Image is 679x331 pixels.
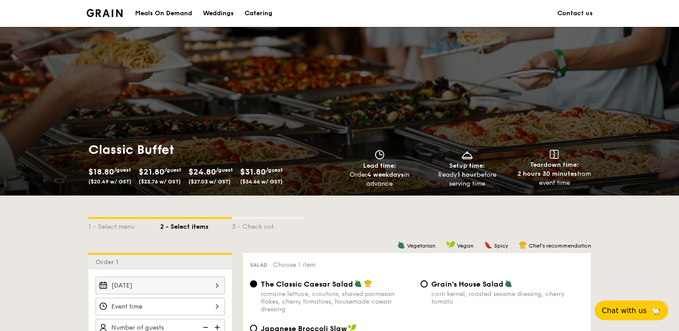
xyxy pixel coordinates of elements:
[160,219,232,231] div: 2 - Select items
[529,243,591,249] span: Chef's recommendation
[519,241,527,249] img: icon-chef-hat.a58ddaea.svg
[407,243,435,249] span: Vegetarian
[457,243,473,249] span: Vegan
[367,171,404,179] strong: 4 weekdays
[139,179,181,185] span: ($23.76 w/ GST)
[504,279,513,287] img: icon-vegetarian.fe4039eb.svg
[650,305,661,316] span: 🦙
[364,279,372,287] img: icon-chef-hat.a58ddaea.svg
[250,280,257,287] input: The Classic Caesar Saladromaine lettuce, croutons, shaved parmesan flakes, cherry tomatoes, house...
[484,241,492,249] img: icon-spicy.37a8142b.svg
[431,280,504,288] span: Grain's House Salad
[266,167,283,173] span: /guest
[88,219,160,231] div: 1 - Select menu
[517,170,577,178] strong: 2 hours 30 minutes
[139,167,164,177] span: $21.80
[514,170,595,187] div: from event time
[188,167,216,177] span: $24.80
[427,170,507,188] div: Ready before serving time
[88,167,114,177] span: $18.80
[188,179,231,185] span: ($27.03 w/ GST)
[595,301,668,320] button: Chat with us🦙
[530,161,579,169] span: Teardown time:
[96,258,122,266] span: Order 1
[261,280,353,288] span: The Classic Caesar Salad
[261,290,413,313] div: romaine lettuce, croutons, shaved parmesan flakes, cherry tomatoes, housemade caesar dressing
[397,241,405,249] img: icon-vegetarian.fe4039eb.svg
[460,150,474,160] img: icon-dish.430c3a2e.svg
[240,167,266,177] span: $31.80
[96,298,225,315] input: Event time
[240,179,283,185] span: ($34.66 w/ GST)
[421,280,428,287] input: Grain's House Saladcorn kernel, roasted sesame dressing, cherry tomato
[232,219,304,231] div: 3 - Check out
[602,306,647,315] span: Chat with us
[88,179,131,185] span: ($20.49 w/ GST)
[373,150,386,160] img: icon-clock.2db775ea.svg
[457,171,477,179] strong: 1 hour
[87,9,123,17] img: Grain
[216,167,233,173] span: /guest
[250,262,267,268] span: Salad
[363,162,396,170] span: Lead time:
[273,261,315,269] span: Choose 1 item
[550,150,559,159] img: icon-teardown.65201eee.svg
[494,243,508,249] span: Spicy
[164,167,181,173] span: /guest
[446,241,455,249] img: icon-vegan.f8ff3823.svg
[340,170,420,188] div: Order in advance
[114,167,131,173] span: /guest
[96,277,225,294] input: Event date
[354,279,362,287] img: icon-vegetarian.fe4039eb.svg
[88,142,336,158] h1: Classic Buffet
[87,9,123,17] a: Logotype
[449,162,485,170] span: Setup time:
[431,290,584,305] div: corn kernel, roasted sesame dressing, cherry tomato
